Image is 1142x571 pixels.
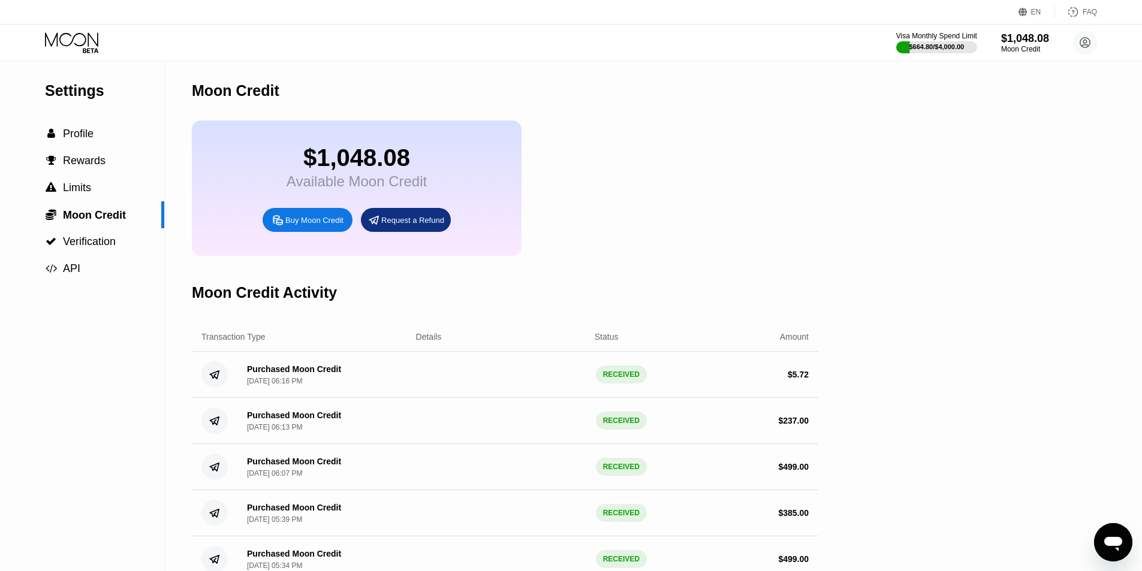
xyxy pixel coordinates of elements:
[780,332,809,342] div: Amount
[192,82,279,99] div: Moon Credit
[46,155,56,166] span: 
[63,155,106,167] span: Rewards
[247,561,302,570] div: [DATE] 05:34 PM
[596,365,647,383] div: RECEIVED
[596,504,647,522] div: RECEIVED
[778,416,809,425] div: $ 237.00
[45,128,57,139] div: 
[45,155,57,166] div: 
[596,458,647,476] div: RECEIVED
[596,550,647,568] div: RECEIVED
[381,215,444,225] div: Request a Refund
[45,236,57,247] div: 
[45,182,57,193] div: 
[1083,8,1097,16] div: FAQ
[287,173,427,190] div: Available Moon Credit
[45,263,57,274] div: 
[287,144,427,171] div: $1,048.08
[263,208,352,232] div: Buy Moon Credit
[63,209,126,221] span: Moon Credit
[201,332,266,342] div: Transaction Type
[788,370,809,379] div: $ 5.72
[45,209,57,220] div: 
[1001,32,1049,45] div: $1,048.08
[778,508,809,518] div: $ 385.00
[896,32,977,53] div: Visa Monthly Spend Limit$664.80/$4,000.00
[46,209,56,220] span: 
[285,215,343,225] div: Buy Moon Credit
[63,182,91,194] span: Limits
[1019,6,1055,18] div: EN
[247,410,341,420] div: Purchased Moon Credit
[1001,32,1049,53] div: $1,048.08Moon Credit
[1094,523,1132,561] iframe: Button to launch messaging window, conversation in progress
[247,457,341,466] div: Purchased Moon Credit
[247,423,302,431] div: [DATE] 06:13 PM
[596,412,647,430] div: RECEIVED
[778,462,809,472] div: $ 499.00
[595,332,619,342] div: Status
[247,364,341,374] div: Purchased Moon Credit
[46,182,56,193] span: 
[416,332,442,342] div: Details
[247,515,302,524] div: [DATE] 05:39 PM
[896,32,977,40] div: Visa Monthly Spend Limit
[778,554,809,564] div: $ 499.00
[45,82,164,99] div: Settings
[192,284,337,301] div: Moon Credit Activity
[247,549,341,558] div: Purchased Moon Credit
[247,377,302,385] div: [DATE] 06:16 PM
[63,128,94,140] span: Profile
[63,262,80,274] span: API
[247,469,302,478] div: [DATE] 06:07 PM
[47,128,55,139] span: 
[361,208,451,232] div: Request a Refund
[63,235,116,247] span: Verification
[46,263,57,274] span: 
[1055,6,1097,18] div: FAQ
[1001,45,1049,53] div: Moon Credit
[46,236,56,247] span: 
[909,43,964,50] div: $664.80 / $4,000.00
[1031,8,1041,16] div: EN
[247,503,341,512] div: Purchased Moon Credit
